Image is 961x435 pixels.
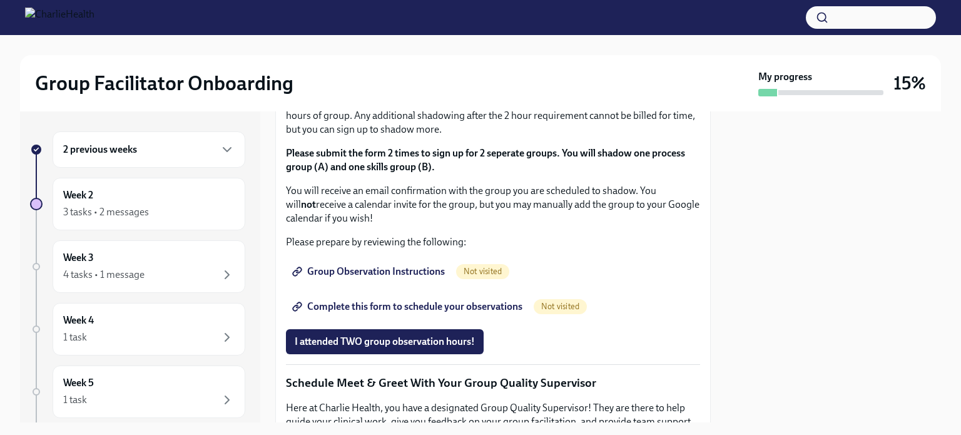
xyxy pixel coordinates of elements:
h6: Week 5 [63,376,94,390]
p: Here at Charlie Health, you have a designated Group Quality Supervisor! They are there to help gu... [286,401,700,429]
p: You will receive an email confirmation with the group you are scheduled to shadow. You will recei... [286,184,700,225]
h6: Week 2 [63,188,93,202]
a: Week 23 tasks • 2 messages [30,178,245,230]
div: 2 previous weeks [53,131,245,168]
h6: 2 previous weeks [63,143,137,156]
strong: Please submit the form 2 times to sign up for 2 seperate groups. You will shadow one process grou... [286,147,685,173]
a: Week 51 task [30,366,245,418]
div: 4 tasks • 1 message [63,268,145,282]
a: Week 34 tasks • 1 message [30,240,245,293]
a: Week 41 task [30,303,245,356]
strong: My progress [758,70,812,84]
p: Schedule Meet & Greet With Your Group Quality Supervisor [286,375,700,391]
h6: Week 4 [63,314,94,327]
h3: 15% [893,72,926,95]
div: 1 task [63,330,87,344]
span: Not visited [534,302,587,311]
a: Group Observation Instructions [286,259,454,284]
h6: Week 3 [63,251,94,265]
span: Complete this form to schedule your observations [295,300,522,313]
strong: not [301,198,316,210]
h2: Group Facilitator Onboarding [35,71,293,96]
div: 1 task [63,393,87,407]
img: CharlieHealth [25,8,94,28]
a: Complete this form to schedule your observations [286,294,531,319]
button: I attended TWO group observation hours! [286,329,484,354]
p: Please prepare by reviewing the following: [286,235,700,249]
p: Group Observation is a requirement of onboarding. You are required to schedule and observe 2 hour... [286,95,700,136]
div: 3 tasks • 2 messages [63,205,149,219]
span: Group Observation Instructions [295,265,445,278]
span: Not visited [456,267,509,276]
span: I attended TWO group observation hours! [295,335,475,348]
